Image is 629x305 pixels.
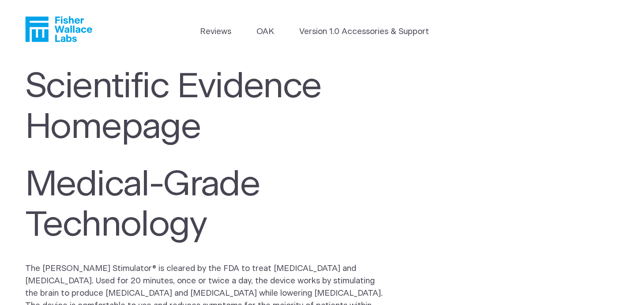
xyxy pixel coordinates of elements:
[25,165,392,246] h1: Medical-Grade Technology
[200,26,231,38] a: Reviews
[256,26,274,38] a: OAK
[25,16,92,42] a: Fisher Wallace
[299,26,429,38] a: Version 1.0 Accessories & Support
[25,67,392,148] h1: Scientific Evidence Homepage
